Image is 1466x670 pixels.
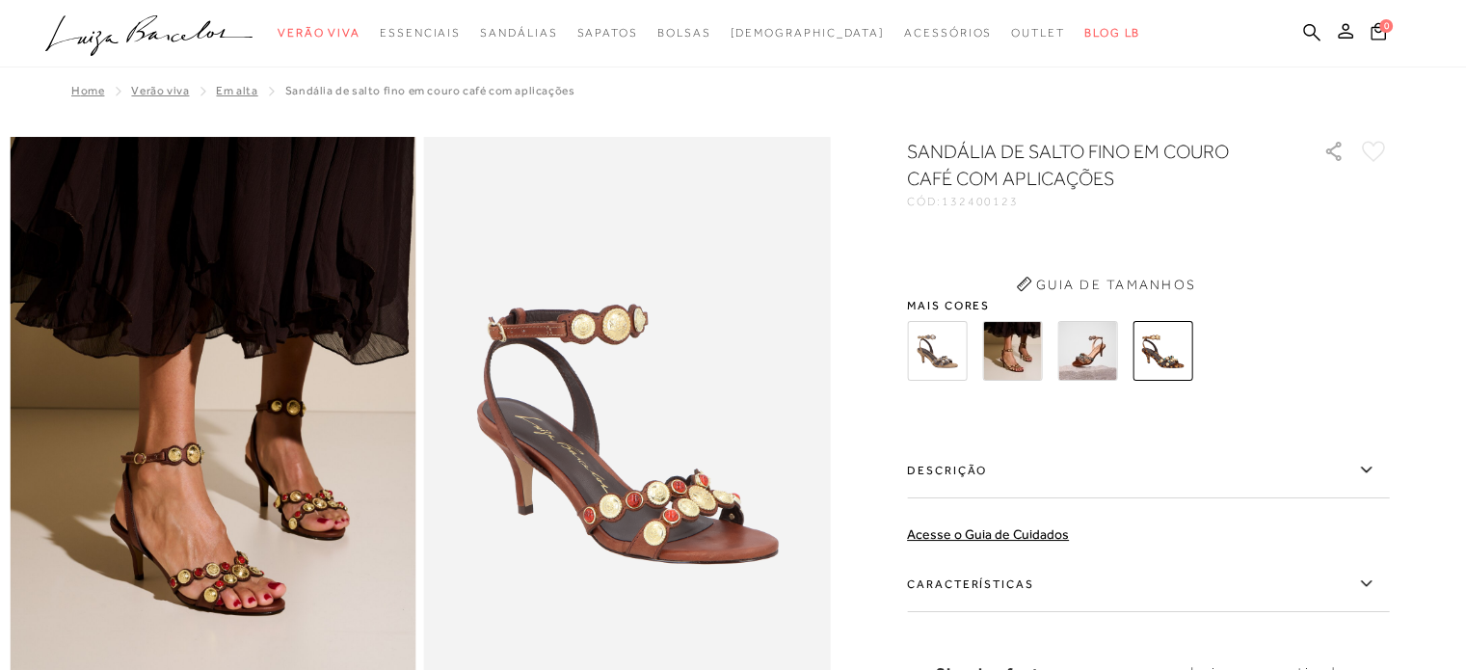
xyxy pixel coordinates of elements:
[907,321,967,381] img: SANDÁLIA DE SALTO FINO EM CAMURÇA BEGE COM APLICAÇÕES
[1011,26,1065,40] span: Outlet
[1365,21,1392,47] button: 0
[278,26,360,40] span: Verão Viva
[730,15,885,51] a: noSubCategoriesText
[907,138,1268,192] h1: SANDÁLIA DE SALTO FINO EM COURO CAFÉ COM APLICAÇÕES
[942,195,1019,208] span: 132400123
[730,26,885,40] span: [DEMOGRAPHIC_DATA]
[907,442,1389,498] label: Descrição
[657,26,711,40] span: Bolsas
[907,526,1069,542] a: Acesse o Guia de Cuidados
[480,26,557,40] span: Sandálias
[1009,269,1202,300] button: Guia de Tamanhos
[1057,321,1117,381] img: SANDÁLIA DE SALTO FINO EM COURO CARAMELO COM APLICAÇÕES
[907,556,1389,612] label: Características
[380,15,461,51] a: categoryNavScreenReaderText
[1084,26,1140,40] span: BLOG LB
[904,26,992,40] span: Acessórios
[380,26,461,40] span: Essenciais
[1011,15,1065,51] a: categoryNavScreenReaderText
[576,26,637,40] span: Sapatos
[576,15,637,51] a: categoryNavScreenReaderText
[285,84,575,97] span: SANDÁLIA DE SALTO FINO EM COURO CAFÉ COM APLICAÇÕES
[904,15,992,51] a: categoryNavScreenReaderText
[907,196,1293,207] div: CÓD:
[907,300,1389,311] span: Mais cores
[1084,15,1140,51] a: BLOG LB
[278,15,360,51] a: categoryNavScreenReaderText
[657,15,711,51] a: categoryNavScreenReaderText
[131,84,189,97] a: Verão Viva
[1379,19,1393,33] span: 0
[71,84,104,97] a: Home
[982,321,1042,381] img: SANDÁLIA DE SALTO FINO EM COURO CAFÉ COM APLICAÇÕES
[1133,321,1192,381] img: SANDÁLIA DE SALTO FINO EM COURO ONÇA COM APLICAÇÕES
[480,15,557,51] a: categoryNavScreenReaderText
[216,84,257,97] a: Em alta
